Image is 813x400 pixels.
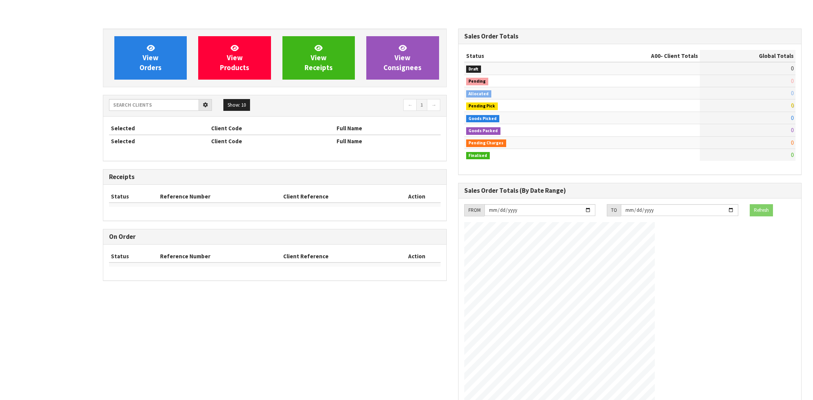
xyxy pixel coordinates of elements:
h3: Sales Order Totals (By Date Range) [464,187,796,194]
div: FROM [464,204,484,216]
th: - Client Totals [574,50,700,62]
a: → [427,99,440,111]
span: Goods Picked [466,115,500,123]
nav: Page navigation [281,99,441,112]
span: View Consignees [383,43,422,72]
span: Pending Charges [466,139,507,147]
th: Client Reference [281,250,393,262]
th: Reference Number [158,250,281,262]
th: Status [109,250,158,262]
a: ← [403,99,417,111]
button: Refresh [750,204,773,216]
th: Reference Number [158,190,281,203]
h3: Receipts [109,173,441,181]
th: Selected [109,122,209,134]
th: Client Reference [281,190,393,203]
div: TO [607,204,621,216]
h3: On Order [109,233,441,240]
th: Status [464,50,574,62]
th: Client Code [209,122,334,134]
span: Goods Packed [466,127,501,135]
a: ViewOrders [114,36,187,80]
span: Finalised [466,152,490,160]
h3: Sales Order Totals [464,33,796,40]
span: View Products [220,43,249,72]
button: Show: 10 [223,99,250,111]
a: ViewReceipts [282,36,355,80]
span: Allocated [466,90,492,98]
span: View Receipts [305,43,333,72]
span: Pending Pick [466,102,498,110]
a: ViewConsignees [366,36,439,80]
a: ViewProducts [198,36,271,80]
th: Full Name [335,122,441,134]
th: Client Code [209,135,334,147]
th: Full Name [335,135,441,147]
span: Draft [466,66,481,73]
span: Pending [466,78,489,85]
th: Action [393,190,441,203]
a: 1 [416,99,427,111]
input: Search clients [109,99,199,111]
th: Selected [109,135,209,147]
span: View Orders [140,43,162,72]
th: Action [393,250,441,262]
th: Status [109,190,158,203]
